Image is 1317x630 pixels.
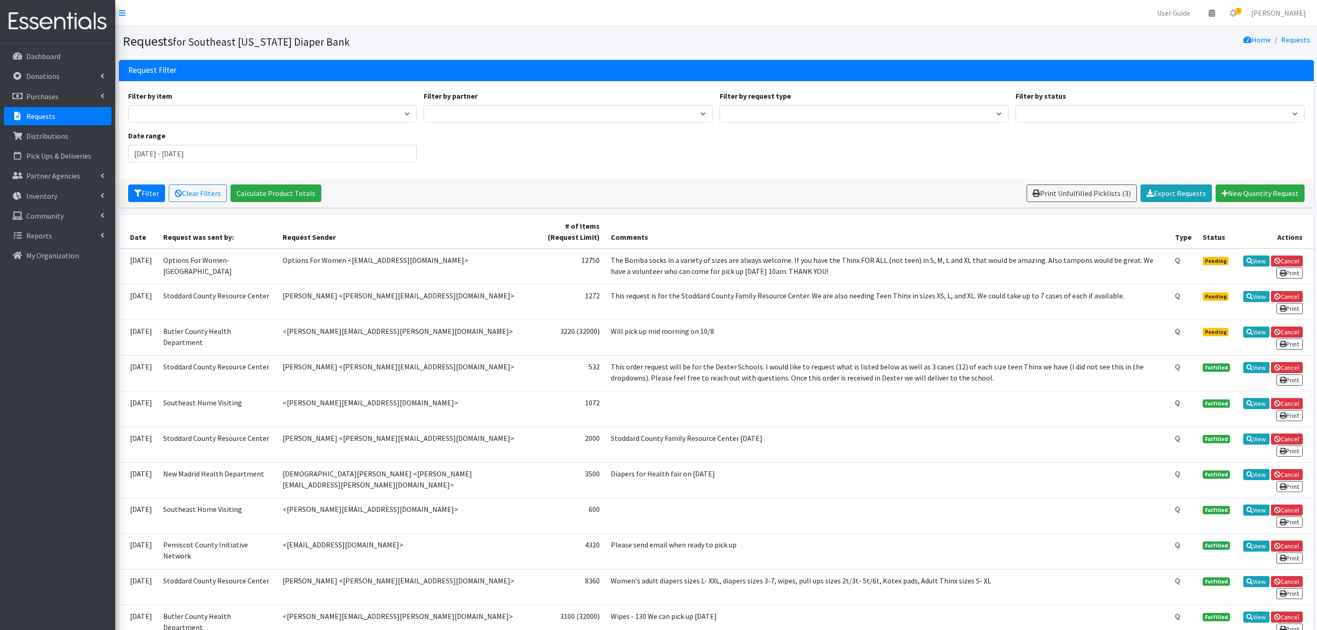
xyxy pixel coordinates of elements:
a: Print [1276,339,1303,350]
abbr: Quantity [1175,291,1180,300]
span: 3 [1235,8,1241,14]
p: My Organization [26,251,79,260]
h1: Requests [123,33,713,49]
th: Date [119,215,158,249]
a: View [1243,362,1270,373]
a: Cancel [1271,327,1303,338]
span: Fulfilled [1203,435,1230,443]
td: [DATE] [119,284,158,320]
td: [DATE] [119,427,158,462]
p: Pick Ups & Deliveries [26,151,91,160]
a: 3 [1223,4,1244,22]
span: Fulfilled [1203,363,1230,372]
label: Date range [128,130,165,141]
td: Options For Women <[EMAIL_ADDRESS][DOMAIN_NAME]> [277,249,530,285]
abbr: Quantity [1175,362,1180,371]
a: Print Unfulfilled Picklists (3) [1027,184,1137,202]
abbr: Quantity [1175,398,1180,407]
p: Distributions [26,131,68,141]
input: January 1, 2011 - December 31, 2011 [128,145,417,162]
a: View [1243,327,1270,338]
a: View [1243,541,1270,552]
a: Cancel [1271,576,1303,587]
p: Reports [26,231,52,240]
td: Please send email when ready to pick up [605,534,1169,569]
span: Pending [1203,292,1229,301]
label: Filter by partner [424,90,478,101]
p: Dashboard [26,52,60,61]
td: 1272 [530,284,606,320]
a: Cancel [1271,505,1303,516]
td: [PERSON_NAME] <[PERSON_NAME][EMAIL_ADDRESS][DOMAIN_NAME]> [277,356,530,391]
td: Pemiscot County Initiative Network [158,534,277,569]
a: My Organization [4,246,112,265]
abbr: Quantity [1175,612,1180,621]
td: Stoddard County Resource Center [158,427,277,462]
a: Print [1276,481,1303,492]
p: Requests [26,112,55,121]
td: [PERSON_NAME] <[PERSON_NAME][EMAIL_ADDRESS][DOMAIN_NAME]> [277,284,530,320]
button: Filter [128,184,165,202]
p: Community [26,211,64,220]
td: Options For Women- [GEOGRAPHIC_DATA] [158,249,277,285]
a: New Quantity Request [1216,184,1305,202]
td: Stoddard County Family Resource Center [DATE] [605,427,1169,462]
span: Fulfilled [1203,541,1230,550]
abbr: Quantity [1175,434,1180,443]
abbr: Quantity [1175,505,1180,514]
td: This order request will be for the Dexter Schools. I would like to request what is listed below a... [605,356,1169,391]
a: Print [1276,553,1303,564]
td: [DATE] [119,498,158,534]
a: User Guide [1150,4,1198,22]
a: Clear Filters [169,184,227,202]
td: Women's adult diapers sizes L- XXL, diapers sizes 3-7, wipes, pull ups sizes 2t/3t- 5t/6t, Kotex ... [605,569,1169,605]
td: <[PERSON_NAME][EMAIL_ADDRESS][DOMAIN_NAME]> [277,498,530,534]
a: Calculate Product Totals [230,184,321,202]
th: Request was sent by: [158,215,277,249]
td: 600 [530,498,606,534]
a: Home [1243,35,1271,44]
a: Cancel [1271,256,1303,267]
img: HumanEssentials [4,6,112,37]
td: <[EMAIL_ADDRESS][DOMAIN_NAME]> [277,534,530,569]
small: for Southeast [US_STATE] Diaper Bank [173,35,350,48]
a: [PERSON_NAME] [1244,4,1313,22]
a: View [1243,434,1270,445]
td: [DATE] [119,320,158,356]
a: Reports [4,226,112,245]
td: Stoddard County Resource Center [158,284,277,320]
a: Cancel [1271,541,1303,552]
a: Donations [4,67,112,85]
td: 2000 [530,427,606,462]
a: Cancel [1271,398,1303,409]
td: [DEMOGRAPHIC_DATA][PERSON_NAME] <[PERSON_NAME][EMAIL_ADDRESS][PERSON_NAME][DOMAIN_NAME]> [277,462,530,498]
a: Cancel [1271,291,1303,302]
td: Stoddard County Resource Center [158,569,277,605]
a: Print [1276,410,1303,421]
td: [PERSON_NAME] <[PERSON_NAME][EMAIL_ADDRESS][DOMAIN_NAME]> [277,569,530,605]
a: Cancel [1271,612,1303,623]
a: Requests [4,107,112,125]
td: [DATE] [119,569,158,605]
span: Fulfilled [1203,613,1230,621]
span: Fulfilled [1203,470,1230,479]
td: <[PERSON_NAME][EMAIL_ADDRESS][DOMAIN_NAME]> [277,391,530,427]
th: Type [1169,215,1197,249]
h3: Request Filter [128,65,177,75]
a: Community [4,207,112,225]
td: Southeast Home Visiting [158,498,277,534]
a: View [1243,505,1270,516]
td: Butler County Health Department [158,320,277,356]
a: View [1243,291,1270,302]
a: View [1243,612,1270,623]
td: 3500 [530,462,606,498]
p: Purchases [26,92,59,101]
td: 1072 [530,391,606,427]
span: Pending [1203,257,1229,265]
td: [DATE] [119,534,158,569]
a: Pick Ups & Deliveries [4,147,112,165]
td: 12750 [530,249,606,285]
th: Status [1197,215,1236,249]
a: Purchases [4,87,112,106]
a: Inventory [4,187,112,205]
